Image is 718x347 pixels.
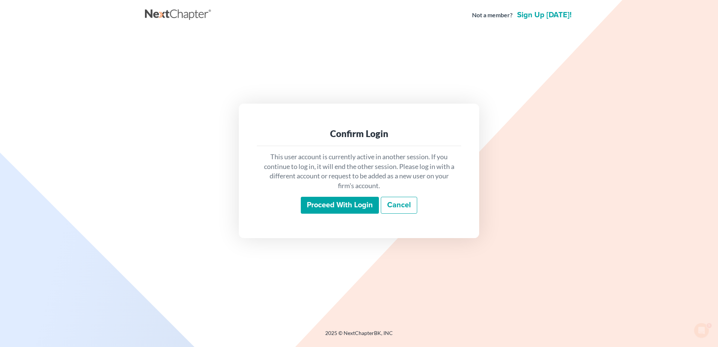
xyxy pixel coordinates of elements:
[381,197,417,214] a: Cancel
[263,152,455,191] p: This user account is currently active in another session. If you continue to log in, it will end ...
[516,11,573,19] a: Sign up [DATE]!
[263,128,455,140] div: Confirm Login
[692,321,710,339] iframe: Intercom live chat
[708,321,714,327] span: 5
[145,329,573,343] div: 2025 © NextChapterBK, INC
[301,197,379,214] input: Proceed with login
[472,11,513,20] strong: Not a member?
